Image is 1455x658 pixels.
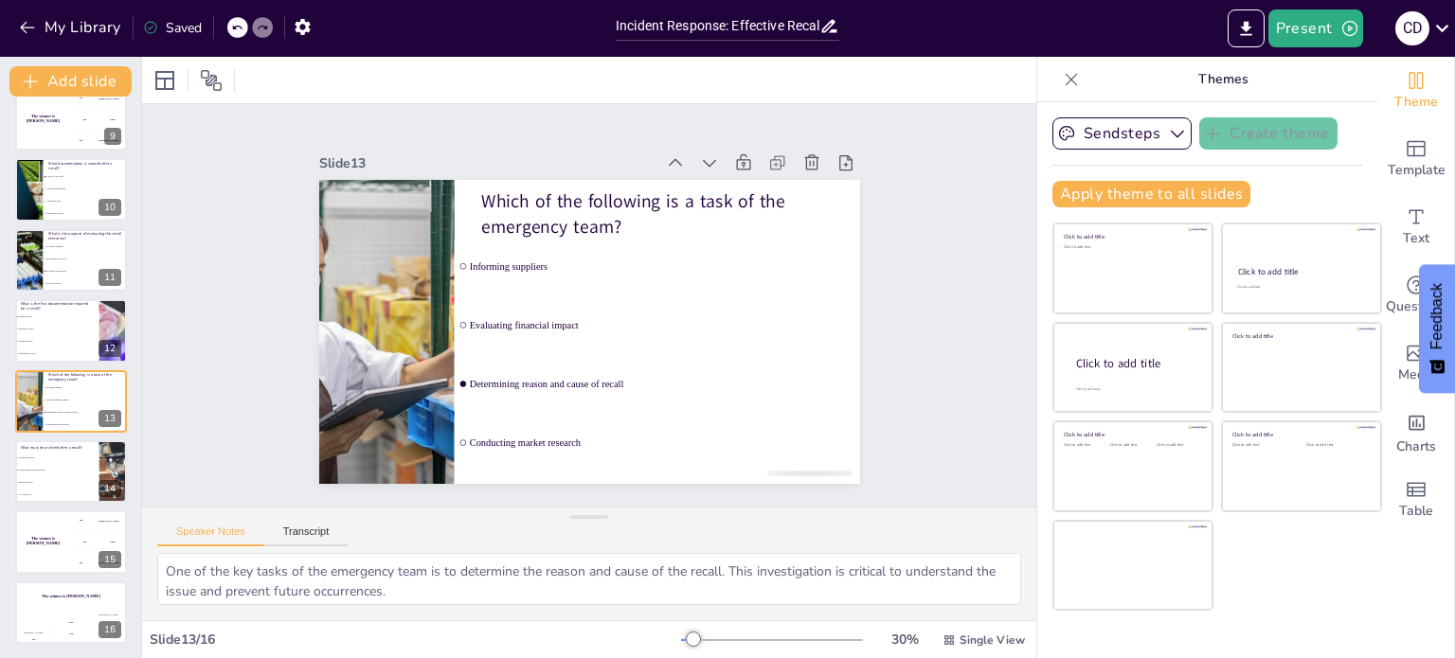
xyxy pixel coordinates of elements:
span: To block the party [46,282,126,284]
div: Click to add title [1232,331,1368,339]
button: Speaker Notes [157,525,264,546]
span: Correspondence with authorities [18,469,98,471]
h4: The winner is [PERSON_NAME] [15,537,71,546]
div: 9 [104,128,121,145]
span: Conducting market research [46,423,126,425]
div: 12 [99,340,121,357]
span: Position [200,69,223,92]
span: Table [1399,501,1433,522]
div: Add text boxes [1378,193,1454,261]
div: Layout [150,65,180,96]
span: Evaluation report [18,340,98,342]
span: Informing suppliers [46,386,126,388]
span: Informing suppliers [474,248,858,299]
div: Click to add text [1110,443,1153,448]
div: 13 [99,410,121,427]
div: 200 [53,623,90,644]
span: Traceability report [18,329,98,330]
div: Add charts and graphs [1378,398,1454,466]
div: Slide 13 / 16 [150,631,681,649]
span: A report of the recall [46,175,126,177]
span: Determining reason and cause of recall [461,365,846,417]
button: My Library [14,12,129,43]
textarea: One of the key tasks of the emergency team is to determine the reason and cause of the recall. Th... [157,553,1021,605]
span: A complaint form [46,200,126,202]
span: Inventory records [18,481,98,483]
p: What documentation is created after a recall? [48,160,121,170]
div: Click to add title [1064,431,1199,438]
span: Questions [1386,296,1447,317]
div: 13 [15,370,127,433]
div: 200 [71,532,127,553]
span: Feedback [1428,283,1446,349]
div: Slide 13 [334,127,671,180]
div: Click to add text [1157,443,1199,448]
span: Evaluating financial impact [467,307,852,358]
div: 11 [99,269,121,286]
div: 15 [99,551,121,568]
div: Add images, graphics, shapes or video [1378,329,1454,398]
h4: The winner is [PERSON_NAME] [15,115,71,124]
div: 30 % [882,631,927,649]
button: Sendsteps [1052,117,1192,150]
div: [PERSON_NAME] [90,614,127,616]
div: 14 [15,440,127,503]
p: What is the first documentation required for a recall? [21,301,94,311]
div: 100 [71,510,127,531]
p: Themes [1087,57,1359,102]
span: Media [1398,365,1435,385]
div: 11 [15,229,127,292]
button: Present [1268,9,1363,47]
span: Determining reason and cause of recall [46,411,126,413]
span: A customer notification [46,187,126,189]
div: Jaap [110,541,115,543]
span: Single View [960,632,1025,648]
button: Feedback - Show survey [1419,264,1455,393]
div: [PERSON_NAME] [99,139,118,142]
div: Add a table [1378,466,1454,534]
p: What is the purpose of evaluating the recall execution? [48,231,121,241]
p: What must be archived after a recall? [21,445,94,451]
button: Export to PowerPoint [1228,9,1265,47]
span: An evaluation report [46,212,126,214]
div: 300 [90,616,127,644]
span: To inform customers [46,245,126,247]
div: Click to add text [1064,443,1106,448]
div: 100 [15,633,52,644]
div: Jaap [110,118,115,121]
h4: The winner is [PERSON_NAME] [15,594,127,598]
div: 300 [71,553,127,574]
span: Charts [1396,436,1436,457]
div: Click to add text [1306,443,1366,448]
div: Saved [143,19,202,37]
span: To identify action points [46,270,126,272]
div: 10 [99,199,121,216]
div: Click to add title [1238,266,1364,277]
div: Add ready made slides [1378,125,1454,193]
div: Click to add body [1076,387,1195,392]
button: Apply theme to all slides [1052,181,1250,207]
button: Transcript [264,525,349,546]
p: Which of the following is a task of the emergency team? [489,179,843,266]
button: C D [1395,9,1429,47]
span: Template [1388,160,1446,181]
button: Add slide [9,66,132,97]
div: Click to add title [1076,356,1197,372]
span: Evaluating financial impact [46,399,126,400]
div: 16 [99,621,121,638]
button: Create theme [1199,117,1338,150]
span: Conducting market research [455,424,839,475]
div: [PERSON_NAME] [15,631,52,633]
div: C D [1395,11,1429,45]
div: 9 [15,88,127,151]
p: Which of the following is a task of the emergency team? [48,372,121,382]
div: 10 [15,158,127,221]
input: Insert title [616,12,819,40]
span: Complaint form [18,316,98,318]
div: 100 [71,88,127,109]
div: Click to add text [1232,443,1292,448]
div: 14 [99,480,121,497]
div: 16 [15,581,127,644]
div: Click to add title [1232,431,1368,438]
span: To document the process [46,258,126,259]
